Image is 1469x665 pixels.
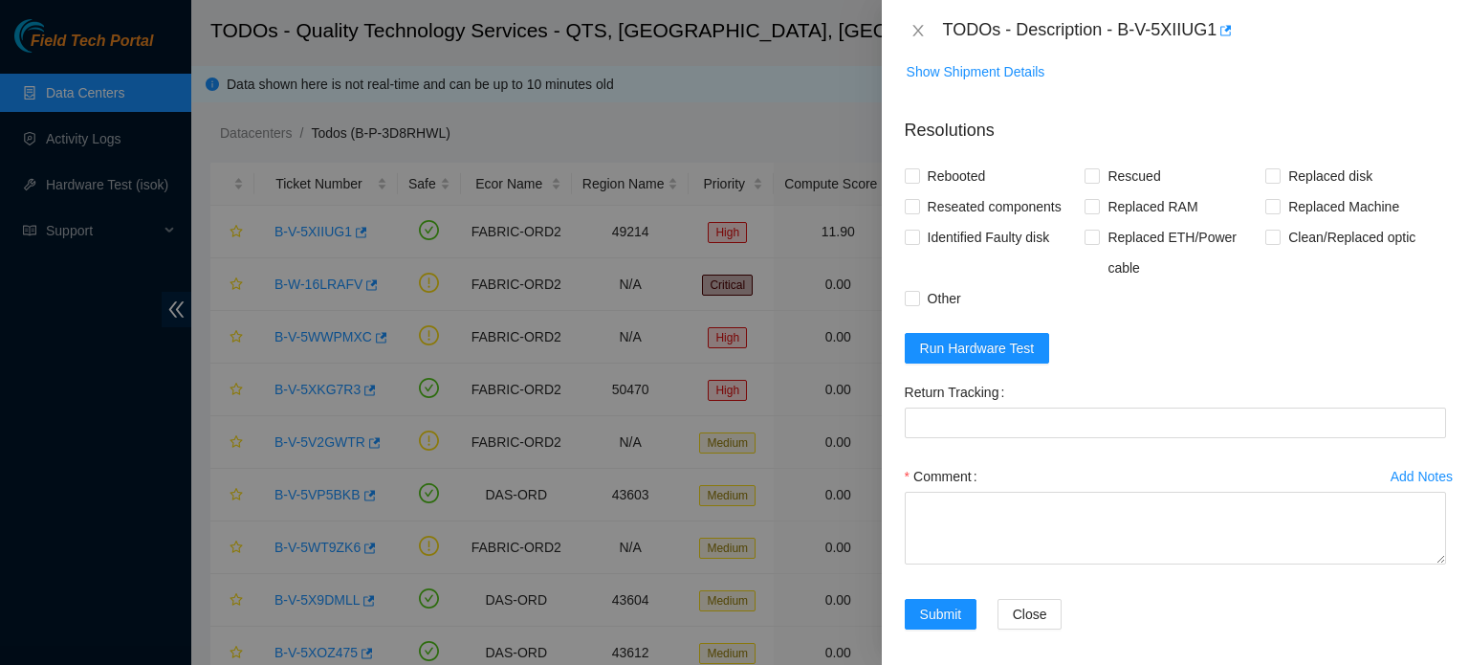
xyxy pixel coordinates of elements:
div: Add Notes [1391,470,1453,483]
span: Clean/Replaced optic [1281,222,1423,253]
span: Replaced Machine [1281,191,1407,222]
span: close [910,23,926,38]
div: TODOs - Description - B-V-5XIIUG1 [943,15,1446,46]
span: Replaced disk [1281,161,1380,191]
span: Reseated components [920,191,1069,222]
label: Comment [905,461,985,492]
label: Return Tracking [905,377,1013,408]
button: Close [905,22,932,40]
button: Add Notes [1390,461,1454,492]
span: Replaced ETH/Power cable [1100,222,1265,283]
span: Other [920,283,969,314]
span: Show Shipment Details [907,61,1045,82]
p: Resolutions [905,102,1446,144]
span: Close [1013,604,1047,625]
button: Run Hardware Test [905,333,1050,364]
span: Identified Faulty disk [920,222,1058,253]
button: Submit [905,599,977,630]
input: Return Tracking [905,408,1446,438]
span: Rebooted [920,161,994,191]
span: Replaced RAM [1100,191,1205,222]
span: Submit [920,604,962,625]
button: Show Shipment Details [906,56,1046,87]
span: Rescued [1100,161,1168,191]
button: Close [998,599,1063,630]
span: Run Hardware Test [920,338,1035,359]
textarea: Comment [905,492,1446,565]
